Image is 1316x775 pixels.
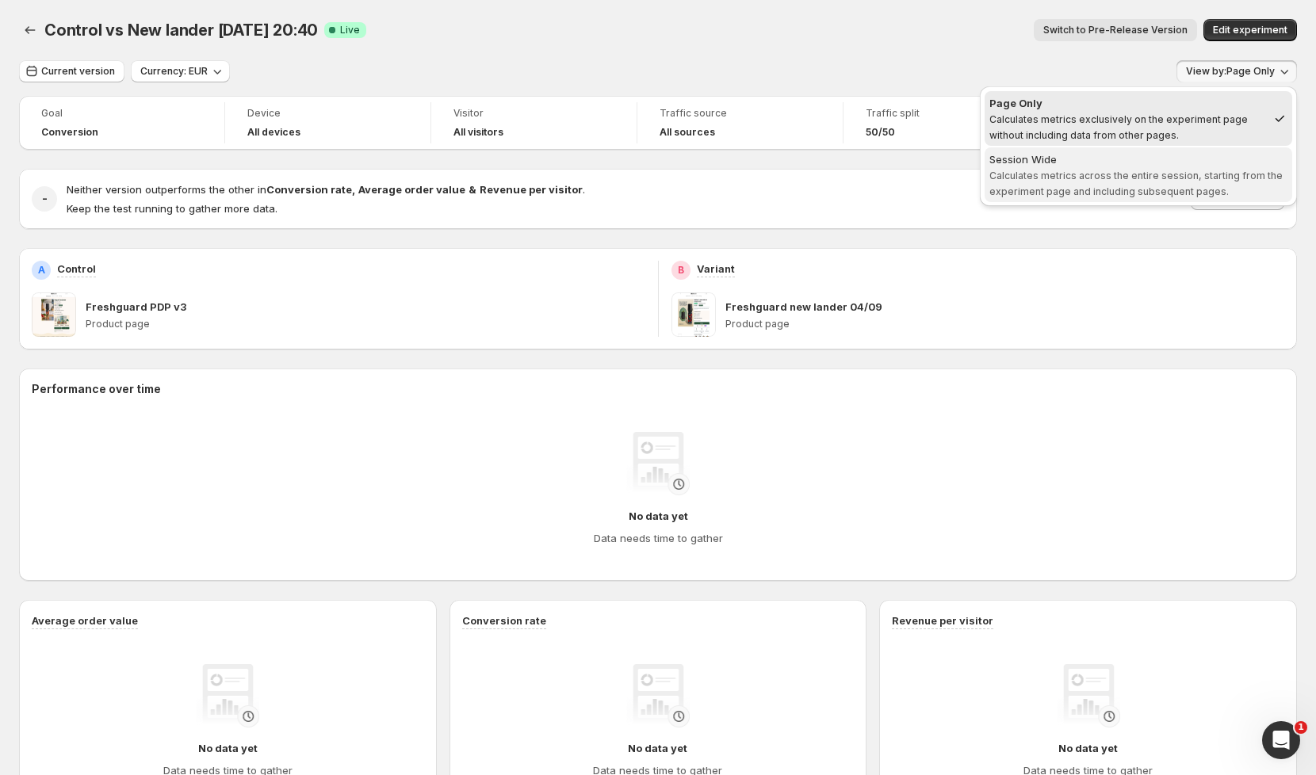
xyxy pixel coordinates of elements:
[19,60,124,82] button: Current version
[247,107,408,120] span: Device
[67,202,277,215] span: Keep the test running to gather more data.
[725,299,882,315] p: Freshguard new lander 04/09
[480,183,583,196] strong: Revenue per visitor
[626,664,690,727] img: No data yet
[41,65,115,78] span: Current version
[626,432,690,495] img: No data yet
[352,183,355,196] strong: ,
[671,292,716,337] img: Freshguard new lander 04/09
[42,191,48,207] h2: -
[38,264,45,277] h2: A
[266,183,352,196] strong: Conversion rate
[247,126,300,139] h4: All devices
[594,530,723,546] h4: Data needs time to gather
[989,95,1267,111] div: Page Only
[660,105,821,140] a: Traffic sourceAll sources
[660,107,821,120] span: Traffic source
[725,318,1285,330] p: Product page
[453,105,614,140] a: VisitorAll visitors
[1262,721,1300,759] iframe: Intercom live chat
[41,105,202,140] a: GoalConversion
[892,613,993,628] h3: Revenue per visitor
[19,19,41,41] button: Back
[32,613,138,628] h3: Average order value
[660,126,715,139] h4: All sources
[140,65,208,78] span: Currency: EUR
[1295,721,1307,734] span: 1
[131,60,230,82] button: Currency: EUR
[1176,60,1297,82] button: View by:Page Only
[1043,24,1188,36] span: Switch to Pre-Release Version
[989,170,1283,197] span: Calculates metrics across the entire session, starting from the experiment page and including sub...
[629,508,688,524] h4: No data yet
[453,126,503,139] h4: All visitors
[453,107,614,120] span: Visitor
[32,381,1284,397] h2: Performance over time
[41,107,202,120] span: Goal
[1186,65,1275,78] span: View by: Page Only
[86,318,645,330] p: Product page
[1213,24,1287,36] span: Edit experiment
[1203,19,1297,41] button: Edit experiment
[86,299,186,315] p: Freshguard PDP v3
[340,24,360,36] span: Live
[196,664,259,727] img: No data yet
[57,261,96,277] p: Control
[67,183,585,196] span: Neither version outperforms the other in .
[866,126,895,139] span: 50/50
[32,292,76,337] img: Freshguard PDP v3
[628,740,687,756] h4: No data yet
[41,126,98,139] span: Conversion
[866,107,1027,120] span: Traffic split
[866,105,1027,140] a: Traffic split50/50
[1057,664,1120,727] img: No data yet
[462,613,546,628] h3: Conversion rate
[678,264,684,277] h2: B
[469,183,476,196] strong: &
[989,113,1248,141] span: Calculates metrics exclusively on the experiment page without including data from other pages.
[1034,19,1197,41] button: Switch to Pre-Release Version
[358,183,465,196] strong: Average order value
[44,21,318,40] span: Control vs New lander [DATE] 20:40
[1058,740,1118,756] h4: No data yet
[697,261,735,277] p: Variant
[989,151,1287,167] div: Session Wide
[247,105,408,140] a: DeviceAll devices
[198,740,258,756] h4: No data yet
